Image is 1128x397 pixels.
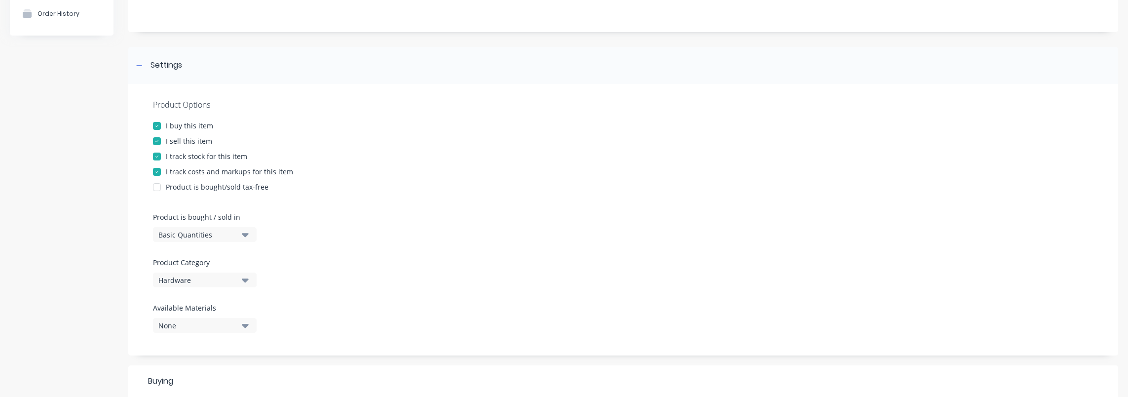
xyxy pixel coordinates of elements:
div: I track costs and markups for this item [166,166,293,177]
button: Hardware [153,273,257,287]
div: Product Options [153,99,1093,111]
div: Hardware [158,275,237,285]
div: I sell this item [166,136,212,146]
div: Product is bought/sold tax-free [166,182,268,192]
div: Settings [150,59,182,72]
button: Order History [10,1,113,26]
label: Product Category [153,257,252,268]
label: Product is bought / sold in [153,212,252,222]
div: I buy this item [166,120,213,131]
div: None [158,320,237,331]
button: Basic Quantities [153,227,257,242]
button: None [153,318,257,333]
div: I track stock for this item [166,151,247,161]
div: Basic Quantities [158,230,237,240]
label: Available Materials [153,303,257,313]
div: Order History [38,10,79,17]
